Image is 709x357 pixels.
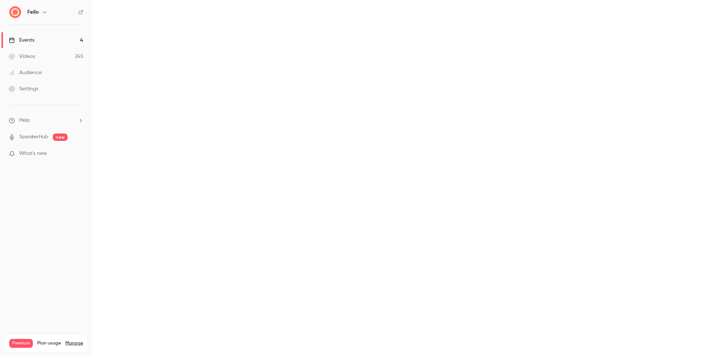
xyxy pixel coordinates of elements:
[65,340,83,346] a: Manage
[27,8,39,16] h6: Fello
[9,85,38,93] div: Settings
[9,6,21,18] img: Fello
[19,133,48,141] a: SpeakerHub
[9,53,35,60] div: Videos
[9,37,34,44] div: Events
[9,339,33,348] span: Premium
[9,117,83,124] li: help-dropdown-opener
[19,150,47,157] span: What's new
[19,117,30,124] span: Help
[37,340,61,346] span: Plan usage
[53,134,68,141] span: new
[9,69,42,76] div: Audience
